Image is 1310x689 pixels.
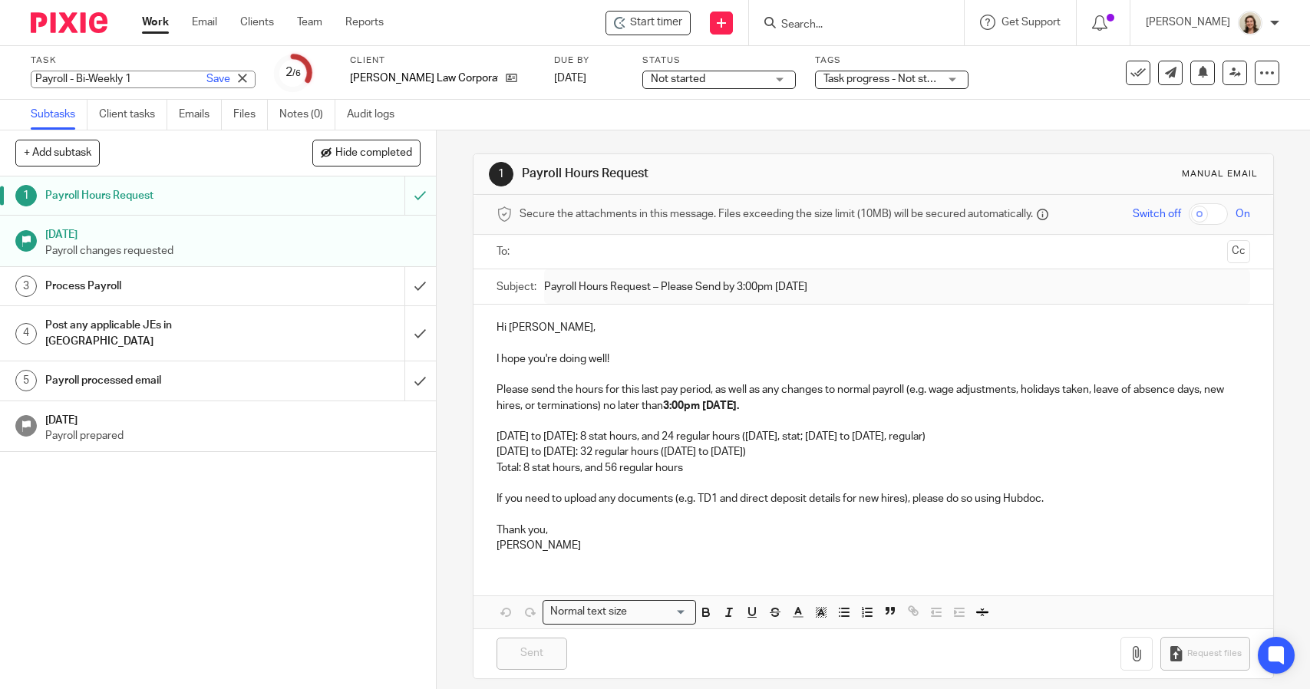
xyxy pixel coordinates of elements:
div: Manual email [1182,168,1258,180]
div: 1 [15,185,37,206]
a: Client tasks [99,100,167,130]
p: If you need to upload any documents (e.g. TD1 and direct deposit details for new hires), please d... [497,491,1249,506]
p: Thank you, [497,523,1249,538]
p: Payroll prepared [45,428,421,443]
a: Save [206,71,230,87]
span: Not started [651,74,705,84]
label: To: [497,244,513,259]
span: Hide completed [335,147,412,160]
a: Team [297,15,322,30]
p: Total: 8 stat hours, and 56 regular hours [497,460,1249,476]
h1: Payroll Hours Request [45,184,275,207]
span: [DATE] [554,73,586,84]
h1: [DATE] [45,409,421,428]
h1: Process Payroll [45,275,275,298]
p: I hope you're doing well! [497,351,1249,367]
div: Search for option [543,600,696,624]
a: Files [233,100,268,130]
label: Status [642,54,796,67]
a: Work [142,15,169,30]
label: Tags [815,54,968,67]
p: Hi [PERSON_NAME], [497,320,1249,335]
div: 3 [15,275,37,297]
p: Payroll changes requested [45,243,421,259]
p: [PERSON_NAME] [1146,15,1230,30]
button: Request files [1160,637,1249,671]
input: Search [780,18,918,32]
a: Clients [240,15,274,30]
h1: Post any applicable JEs in [GEOGRAPHIC_DATA] [45,314,275,353]
h1: Payroll Hours Request [522,166,906,182]
img: Morgan.JPG [1238,11,1262,35]
span: Start timer [630,15,682,31]
div: 4 [15,323,37,344]
div: Joshua Krueger Law Corporation - Payroll - Bi-Weekly 1 [606,11,691,35]
div: Payroll - Bi-Weekly 1 [31,71,256,88]
div: 1 [489,162,513,186]
a: Email [192,15,217,30]
small: /6 [292,69,301,77]
span: Request files [1187,648,1242,660]
p: [PERSON_NAME] [497,538,1249,553]
button: Hide completed [312,140,421,166]
a: Audit logs [347,100,406,130]
p: [DATE] to [DATE]: 32 regular hours ([DATE] to [DATE]) [497,444,1249,460]
span: Get Support [1001,17,1061,28]
span: Switch off [1133,206,1181,222]
h1: Payroll processed email [45,369,275,392]
button: Cc [1227,240,1250,263]
a: Subtasks [31,100,87,130]
label: Client [350,54,535,67]
img: Pixie [31,12,107,33]
label: Subject: [497,279,536,295]
span: Secure the attachments in this message. Files exceeding the size limit (10MB) will be secured aut... [520,206,1033,222]
a: Reports [345,15,384,30]
span: Normal text size [546,604,630,620]
label: Due by [554,54,623,67]
a: Notes (0) [279,100,335,130]
span: On [1236,206,1250,222]
label: Task [31,54,256,67]
input: Search for option [632,604,687,620]
p: [PERSON_NAME] Law Corporation [350,71,498,86]
h1: [DATE] [45,223,421,242]
p: Please send the hours for this last pay period, as well as any changes to normal payroll (e.g. wa... [497,382,1249,414]
div: 5 [15,370,37,391]
p: [DATE] to [DATE]: 8 stat hours, and 24 regular hours ([DATE], stat; [DATE] to [DATE], regular) [497,429,1249,444]
div: 2 [285,64,301,81]
button: + Add subtask [15,140,100,166]
a: Emails [179,100,222,130]
input: Sent [497,638,567,671]
strong: 3:00pm [DATE]. [663,401,739,411]
span: Task progress - Not started + 1 [823,74,969,84]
